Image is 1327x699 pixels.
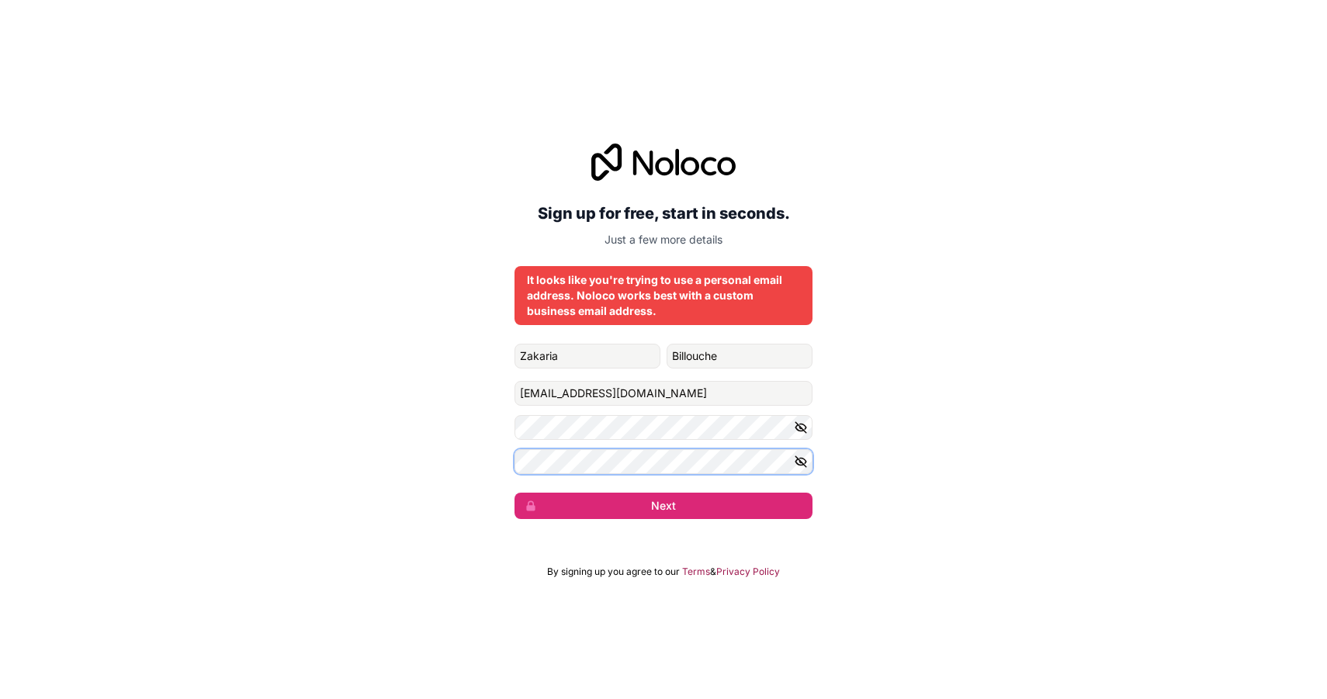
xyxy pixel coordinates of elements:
[515,449,812,474] input: Confirm password
[515,493,812,519] button: Next
[515,344,660,369] input: given-name
[547,566,680,578] span: By signing up you agree to our
[710,566,716,578] span: &
[716,566,780,578] a: Privacy Policy
[515,415,812,440] input: Password
[515,232,812,247] p: Just a few more details
[667,344,812,369] input: family-name
[527,272,800,319] div: It looks like you're trying to use a personal email address. Noloco works best with a custom busi...
[515,381,812,406] input: Email address
[515,199,812,227] h2: Sign up for free, start in seconds.
[682,566,710,578] a: Terms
